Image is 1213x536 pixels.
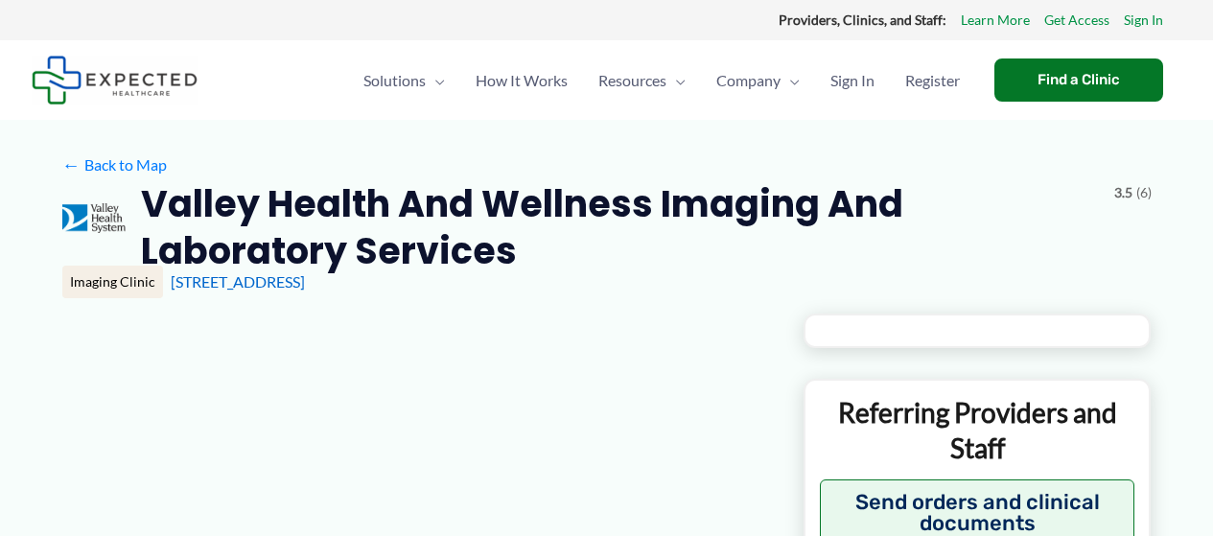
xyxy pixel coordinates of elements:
[62,155,81,174] span: ←
[666,47,686,114] span: Menu Toggle
[598,47,666,114] span: Resources
[62,151,167,179] a: ←Back to Map
[1136,180,1152,205] span: (6)
[1124,8,1163,33] a: Sign In
[820,395,1135,465] p: Referring Providers and Staff
[363,47,426,114] span: Solutions
[32,56,198,105] img: Expected Healthcare Logo - side, dark font, small
[460,47,583,114] a: How It Works
[830,47,875,114] span: Sign In
[171,272,305,291] a: [STREET_ADDRESS]
[141,180,1098,275] h2: Valley Health and Wellness Imaging and Laboratory Services
[476,47,568,114] span: How It Works
[1044,8,1109,33] a: Get Access
[701,47,815,114] a: CompanyMenu Toggle
[779,12,946,28] strong: Providers, Clinics, and Staff:
[1114,180,1132,205] span: 3.5
[583,47,701,114] a: ResourcesMenu Toggle
[62,266,163,298] div: Imaging Clinic
[426,47,445,114] span: Menu Toggle
[905,47,960,114] span: Register
[348,47,460,114] a: SolutionsMenu Toggle
[994,58,1163,102] a: Find a Clinic
[815,47,890,114] a: Sign In
[890,47,975,114] a: Register
[781,47,800,114] span: Menu Toggle
[961,8,1030,33] a: Learn More
[348,47,975,114] nav: Primary Site Navigation
[716,47,781,114] span: Company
